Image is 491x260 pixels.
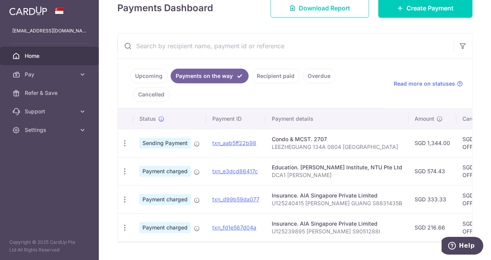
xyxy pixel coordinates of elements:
[139,138,191,149] span: Sending Payment
[272,228,402,235] p: U125239895 [PERSON_NAME] S9051288I
[139,115,156,123] span: Status
[272,220,402,228] div: Insurance. AIA Singapore Private Limited
[303,69,335,83] a: Overdue
[9,6,47,15] img: CardUp
[272,192,402,199] div: Insurance. AIA Singapore Private Limited
[415,115,434,123] span: Amount
[117,1,213,15] h4: Payments Dashboard
[272,164,402,171] div: Education. [PERSON_NAME] Institute, NTU Pte Ltd
[118,34,454,58] input: Search by recipient name, payment id or reference
[25,108,76,115] span: Support
[299,3,350,13] span: Download Report
[12,27,86,35] p: [EMAIL_ADDRESS][DOMAIN_NAME]
[408,129,456,157] td: SGD 1,344.00
[212,224,256,231] a: txn_fd1e567d04a
[139,194,191,205] span: Payment charged
[25,89,76,97] span: Refer & Save
[212,196,259,203] a: txn_d99b59da077
[394,80,455,88] span: Read more on statuses
[133,87,169,102] a: Cancelled
[25,71,76,78] span: Pay
[442,237,483,256] iframe: Opens a widget where you can find more information
[408,213,456,241] td: SGD 216.66
[272,199,402,207] p: U125240415 [PERSON_NAME] GUANG S8831435B
[266,109,408,129] th: Payment details
[139,166,191,177] span: Payment charged
[130,69,168,83] a: Upcoming
[171,69,249,83] a: Payments on the way
[252,69,300,83] a: Recipient paid
[25,52,76,60] span: Home
[406,3,454,13] span: Create Payment
[408,157,456,185] td: SGD 574.43
[139,222,191,233] span: Payment charged
[212,168,258,174] a: txn_e3dcd86417c
[206,109,266,129] th: Payment ID
[25,126,76,134] span: Settings
[408,185,456,213] td: SGD 333.33
[394,80,463,88] a: Read more on statuses
[272,135,402,143] div: Condo & MCST. 2707
[272,143,402,151] p: LEEZHEGUANG 134A 0804 [GEOGRAPHIC_DATA]
[212,140,256,146] a: txn_aab5ff22b98
[272,171,402,179] p: DCA1 [PERSON_NAME]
